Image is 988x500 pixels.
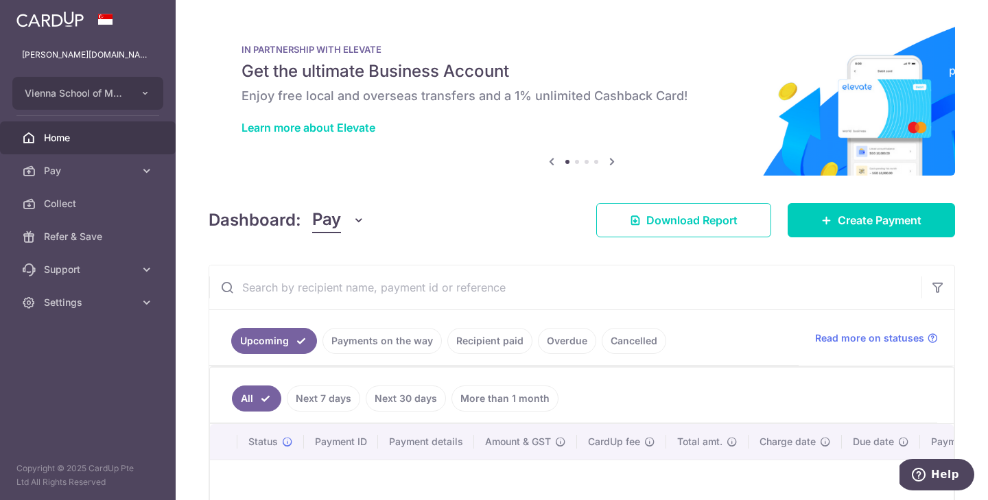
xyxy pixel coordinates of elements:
h4: Dashboard: [209,208,301,233]
span: Collect [44,197,134,211]
th: Payment details [378,424,474,460]
span: Pay [312,207,341,233]
a: Download Report [596,203,771,237]
a: Upcoming [231,328,317,354]
span: Home [44,131,134,145]
span: Read more on statuses [815,331,924,345]
span: Charge date [760,435,816,449]
img: Renovation banner [209,22,955,176]
a: Learn more about Elevate [242,121,375,134]
input: Search by recipient name, payment id or reference [209,265,921,309]
span: Create Payment [838,212,921,228]
span: Pay [44,164,134,178]
a: Recipient paid [447,328,532,354]
a: Next 30 days [366,385,446,412]
a: Create Payment [788,203,955,237]
p: [PERSON_NAME][DOMAIN_NAME][EMAIL_ADDRESS][DOMAIN_NAME] [22,48,154,62]
span: Refer & Save [44,230,134,243]
span: Amount & GST [485,435,551,449]
span: Download Report [646,212,738,228]
h6: Enjoy free local and overseas transfers and a 1% unlimited Cashback Card! [242,88,922,104]
button: Pay [312,207,365,233]
iframe: Opens a widget where you can find more information [899,459,974,493]
a: Cancelled [602,328,666,354]
a: More than 1 month [451,385,558,412]
a: Overdue [538,328,596,354]
span: Status [248,435,278,449]
span: Support [44,263,134,276]
th: Payment ID [304,424,378,460]
span: Settings [44,296,134,309]
a: Payments on the way [322,328,442,354]
h5: Get the ultimate Business Account [242,60,922,82]
a: Next 7 days [287,385,360,412]
a: All [232,385,281,412]
p: IN PARTNERSHIP WITH ELEVATE [242,44,922,55]
span: CardUp fee [588,435,640,449]
a: Read more on statuses [815,331,938,345]
span: Vienna School of Music Pte Ltd [25,86,126,100]
span: Due date [853,435,894,449]
button: Vienna School of Music Pte Ltd [12,77,163,110]
span: Total amt. [677,435,722,449]
img: CardUp [16,11,84,27]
